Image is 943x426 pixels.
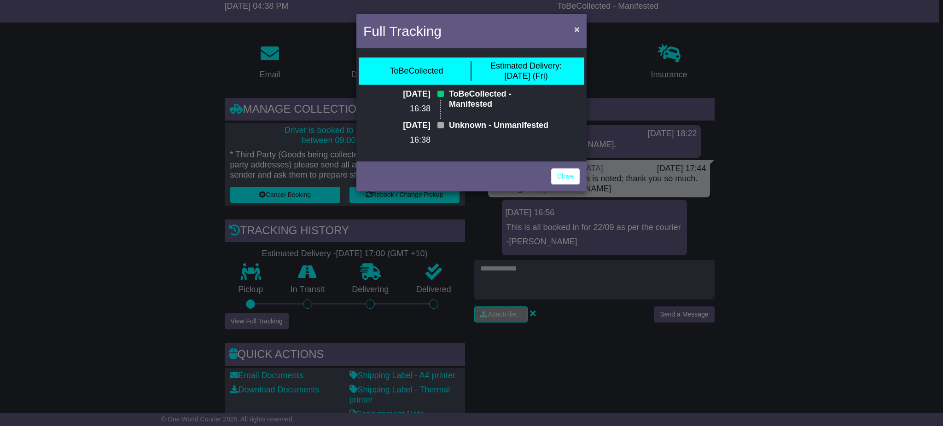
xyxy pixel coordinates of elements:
[490,61,562,70] span: Estimated Delivery:
[363,21,442,41] h4: Full Tracking
[449,121,548,131] p: Unknown - Unmanifested
[395,89,431,99] p: [DATE]
[395,121,431,131] p: [DATE]
[570,20,584,39] button: Close
[449,89,548,109] p: ToBeCollected - Manifested
[551,168,580,184] a: Close
[390,66,443,76] div: ToBeCollected
[490,61,562,81] div: [DATE] (Fri)
[395,104,431,114] p: 16:38
[395,135,431,145] p: 16:38
[574,24,580,35] span: ×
